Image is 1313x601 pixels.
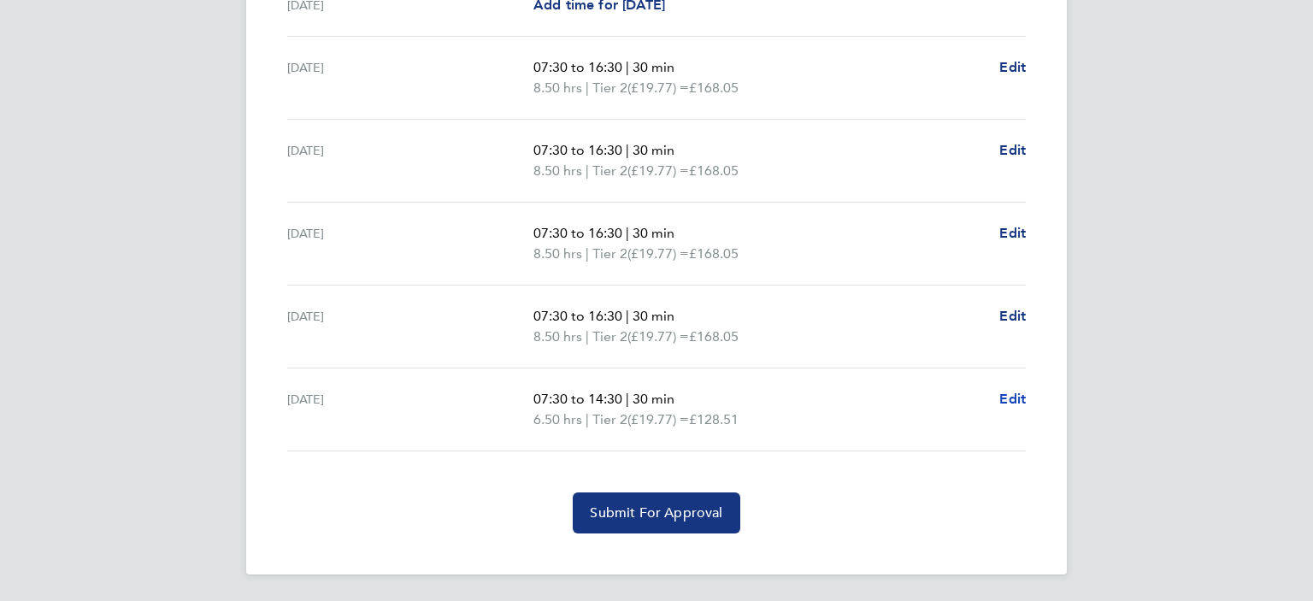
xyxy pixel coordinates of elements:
[626,142,629,158] span: |
[287,389,533,430] div: [DATE]
[287,57,533,98] div: [DATE]
[287,223,533,264] div: [DATE]
[586,245,589,262] span: |
[999,391,1026,407] span: Edit
[999,223,1026,244] a: Edit
[592,244,627,264] span: Tier 2
[999,308,1026,324] span: Edit
[592,410,627,430] span: Tier 2
[533,328,582,345] span: 8.50 hrs
[586,162,589,179] span: |
[689,328,739,345] span: £168.05
[627,245,689,262] span: (£19.77) =
[287,306,533,347] div: [DATE]
[633,142,674,158] span: 30 min
[533,162,582,179] span: 8.50 hrs
[533,142,622,158] span: 07:30 to 16:30
[592,327,627,347] span: Tier 2
[626,308,629,324] span: |
[287,140,533,181] div: [DATE]
[533,225,622,241] span: 07:30 to 16:30
[999,306,1026,327] a: Edit
[586,80,589,96] span: |
[689,411,739,427] span: £128.51
[533,245,582,262] span: 8.50 hrs
[533,80,582,96] span: 8.50 hrs
[573,492,739,533] button: Submit For Approval
[626,59,629,75] span: |
[633,59,674,75] span: 30 min
[689,162,739,179] span: £168.05
[627,80,689,96] span: (£19.77) =
[627,162,689,179] span: (£19.77) =
[626,391,629,407] span: |
[999,57,1026,78] a: Edit
[592,161,627,181] span: Tier 2
[592,78,627,98] span: Tier 2
[999,142,1026,158] span: Edit
[999,225,1026,241] span: Edit
[633,308,674,324] span: 30 min
[533,308,622,324] span: 07:30 to 16:30
[627,328,689,345] span: (£19.77) =
[533,411,582,427] span: 6.50 hrs
[999,59,1026,75] span: Edit
[586,328,589,345] span: |
[999,389,1026,410] a: Edit
[627,411,689,427] span: (£19.77) =
[633,391,674,407] span: 30 min
[533,59,622,75] span: 07:30 to 16:30
[633,225,674,241] span: 30 min
[626,225,629,241] span: |
[590,504,722,521] span: Submit For Approval
[586,411,589,427] span: |
[533,391,622,407] span: 07:30 to 14:30
[689,245,739,262] span: £168.05
[689,80,739,96] span: £168.05
[999,140,1026,161] a: Edit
